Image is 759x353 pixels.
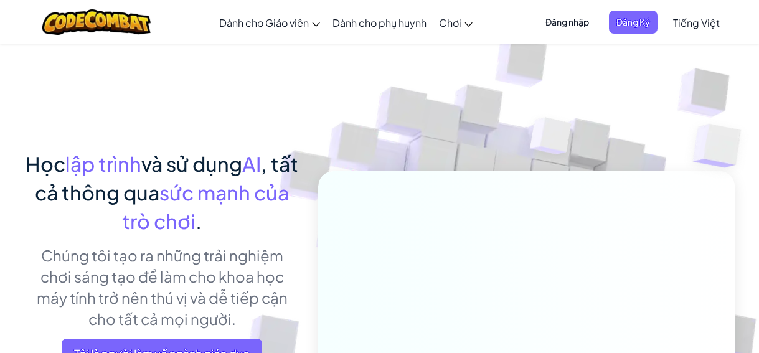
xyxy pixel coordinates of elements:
span: Dành cho Giáo viên [219,16,309,29]
span: và sử dụng [141,151,242,176]
button: Đăng nhập [538,11,596,34]
span: . [196,209,202,233]
a: Dành cho phụ huynh [326,6,433,39]
span: AI [242,151,261,176]
a: Chơi [433,6,479,39]
img: Overlap cubes [506,93,596,186]
span: sức mạnh của trò chơi [122,180,289,233]
span: Chơi [439,16,461,29]
button: Đăng Ký [609,11,658,34]
a: Tiếng Việt [667,6,726,39]
span: Học [26,151,65,176]
a: Dành cho Giáo viên [213,6,326,39]
p: Chúng tôi tạo ra những trải nghiệm chơi sáng tạo để làm cho khoa học máy tính trở nên thú vị và d... [25,245,299,329]
img: CodeCombat logo [42,9,151,35]
span: Tiếng Việt [673,16,720,29]
span: lập trình [65,151,141,176]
